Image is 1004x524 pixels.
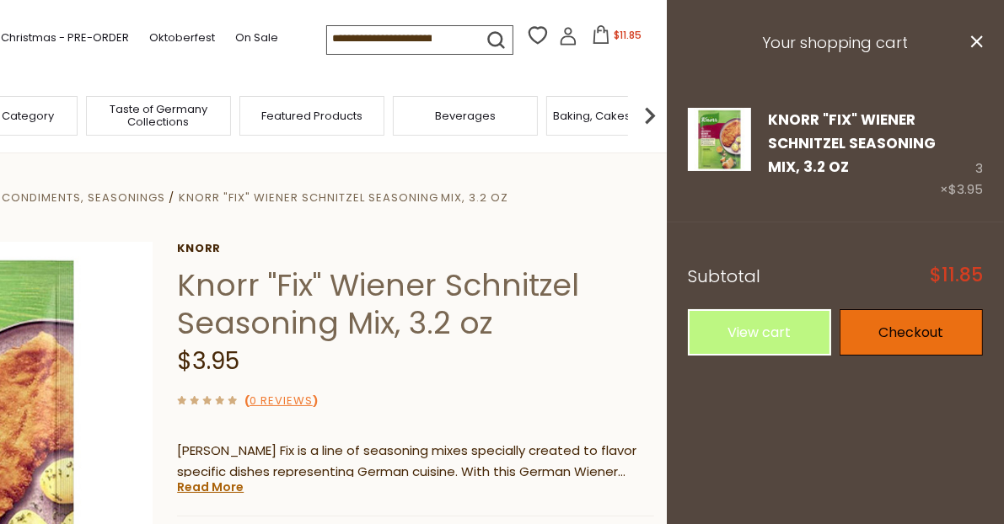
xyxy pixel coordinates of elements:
[149,29,215,47] a: Oktoberfest
[1,29,129,47] a: Christmas - PRE-ORDER
[768,110,936,178] a: Knorr "Fix" Wiener Schnitzel Seasoning Mix, 3.2 oz
[940,108,983,201] div: 3 ×
[581,25,652,51] button: $11.85
[244,393,318,409] span: ( )
[553,110,684,122] a: Baking, Cakes, Desserts
[633,99,667,132] img: next arrow
[177,479,244,495] a: Read More
[179,190,509,206] a: Knorr "Fix" Wiener Schnitzel Seasoning Mix, 3.2 oz
[177,266,654,342] h1: Knorr "Fix" Wiener Schnitzel Seasoning Mix, 3.2 oz
[235,29,278,47] a: On Sale
[261,110,362,122] a: Featured Products
[2,190,165,206] a: Condiments, Seasonings
[930,266,983,285] span: $11.85
[688,265,760,288] span: Subtotal
[840,309,983,356] a: Checkout
[177,441,654,483] p: [PERSON_NAME] Fix is a line of seasoning mixes specially created to flavor specific dishes repres...
[614,28,642,42] span: $11.85
[250,393,313,410] a: 0 Reviews
[688,309,831,356] a: View cart
[688,108,751,171] img: Knorr "Fix" Wiener Schnitzel Seasoning Mix, 3.2 oz
[91,103,226,128] a: Taste of Germany Collections
[435,110,496,122] a: Beverages
[948,180,983,198] span: $3.95
[177,242,654,255] a: Knorr
[177,345,239,377] span: $3.95
[688,108,751,201] a: Knorr "Fix" Wiener Schnitzel Seasoning Mix, 3.2 oz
